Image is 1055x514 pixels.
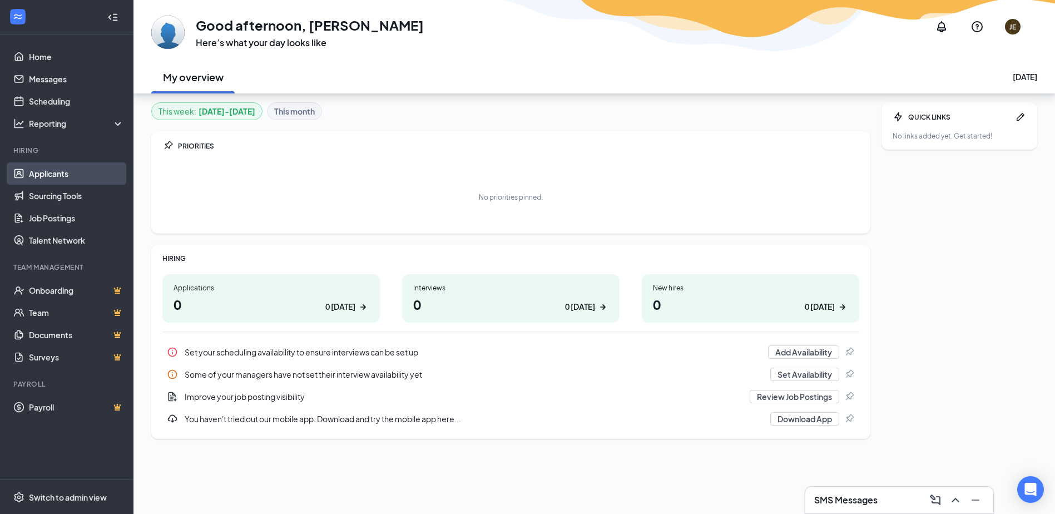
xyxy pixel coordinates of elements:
[358,302,369,313] svg: ArrowRight
[13,118,24,129] svg: Analysis
[162,408,859,430] a: DownloadYou haven't tried out our mobile app. Download and try the mobile app here...Download AppPin
[837,302,848,313] svg: ArrowRight
[969,493,982,507] svg: Minimize
[13,146,122,155] div: Hiring
[167,347,178,358] svg: Info
[196,16,424,34] h1: Good afternoon, [PERSON_NAME]
[29,346,124,368] a: SurveysCrown
[162,385,859,408] div: Improve your job posting visibility
[29,396,124,418] a: PayrollCrown
[402,274,620,323] a: Interviews00 [DATE]ArrowRight
[178,141,859,151] div: PRIORITIES
[29,90,124,112] a: Scheduling
[167,413,178,424] svg: Download
[565,301,595,313] div: 0 [DATE]
[167,391,178,402] svg: DocumentAdd
[1017,476,1044,503] div: Open Intercom Messenger
[597,302,608,313] svg: ArrowRight
[185,391,743,402] div: Improve your job posting visibility
[814,494,878,506] h3: SMS Messages
[159,105,255,117] div: This week :
[325,301,355,313] div: 0 [DATE]
[174,283,369,293] div: Applications
[162,140,174,151] svg: Pin
[29,46,124,68] a: Home
[13,263,122,272] div: Team Management
[29,492,107,503] div: Switch to admin view
[1015,111,1026,122] svg: Pen
[947,491,964,509] button: ChevronUp
[750,390,839,403] button: Review Job Postings
[970,20,984,33] svg: QuestionInfo
[162,341,859,363] a: InfoSet your scheduling availability to ensure interviews can be set upAdd AvailabilityPin
[927,491,944,509] button: ComposeMessage
[844,413,855,424] svg: Pin
[162,254,859,263] div: HIRING
[29,229,124,251] a: Talent Network
[185,369,764,380] div: Some of your managers have not set their interview availability yet
[174,295,369,314] h1: 0
[805,301,835,313] div: 0 [DATE]
[770,368,839,381] button: Set Availability
[935,20,948,33] svg: Notifications
[967,491,984,509] button: Minimize
[642,274,859,323] a: New hires00 [DATE]ArrowRight
[844,391,855,402] svg: Pin
[185,413,764,424] div: You haven't tried out our mobile app. Download and try the mobile app here...
[162,341,859,363] div: Set your scheduling availability to ensure interviews can be set up
[196,37,424,49] h3: Here’s what your day looks like
[107,12,118,23] svg: Collapse
[29,185,124,207] a: Sourcing Tools
[162,408,859,430] div: You haven't tried out our mobile app. Download and try the mobile app here...
[274,105,315,117] b: This month
[29,324,124,346] a: DocumentsCrown
[12,11,23,22] svg: WorkstreamLogo
[893,111,904,122] svg: Bolt
[29,118,125,129] div: Reporting
[29,279,124,302] a: OnboardingCrown
[908,112,1011,122] div: QUICK LINKS
[413,283,608,293] div: Interviews
[151,16,185,49] img: Jeff Epley
[479,192,543,202] div: No priorities pinned.
[844,369,855,380] svg: Pin
[162,274,380,323] a: Applications00 [DATE]ArrowRight
[185,347,761,358] div: Set your scheduling availability to ensure interviews can be set up
[162,363,859,385] a: InfoSome of your managers have not set their interview availability yetSet AvailabilityPin
[844,347,855,358] svg: Pin
[13,379,122,389] div: Payroll
[29,302,124,324] a: TeamCrown
[1009,22,1016,32] div: JE
[162,385,859,408] a: DocumentAddImprove your job posting visibilityReview Job PostingsPin
[29,68,124,90] a: Messages
[949,493,962,507] svg: ChevronUp
[653,295,848,314] h1: 0
[653,283,848,293] div: New hires
[768,345,839,359] button: Add Availability
[929,493,942,507] svg: ComposeMessage
[770,412,839,426] button: Download App
[29,207,124,229] a: Job Postings
[413,295,608,314] h1: 0
[162,363,859,385] div: Some of your managers have not set their interview availability yet
[29,162,124,185] a: Applicants
[893,131,1026,141] div: No links added yet. Get started!
[199,105,255,117] b: [DATE] - [DATE]
[163,70,224,84] h2: My overview
[167,369,178,380] svg: Info
[13,492,24,503] svg: Settings
[1013,71,1037,82] div: [DATE]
